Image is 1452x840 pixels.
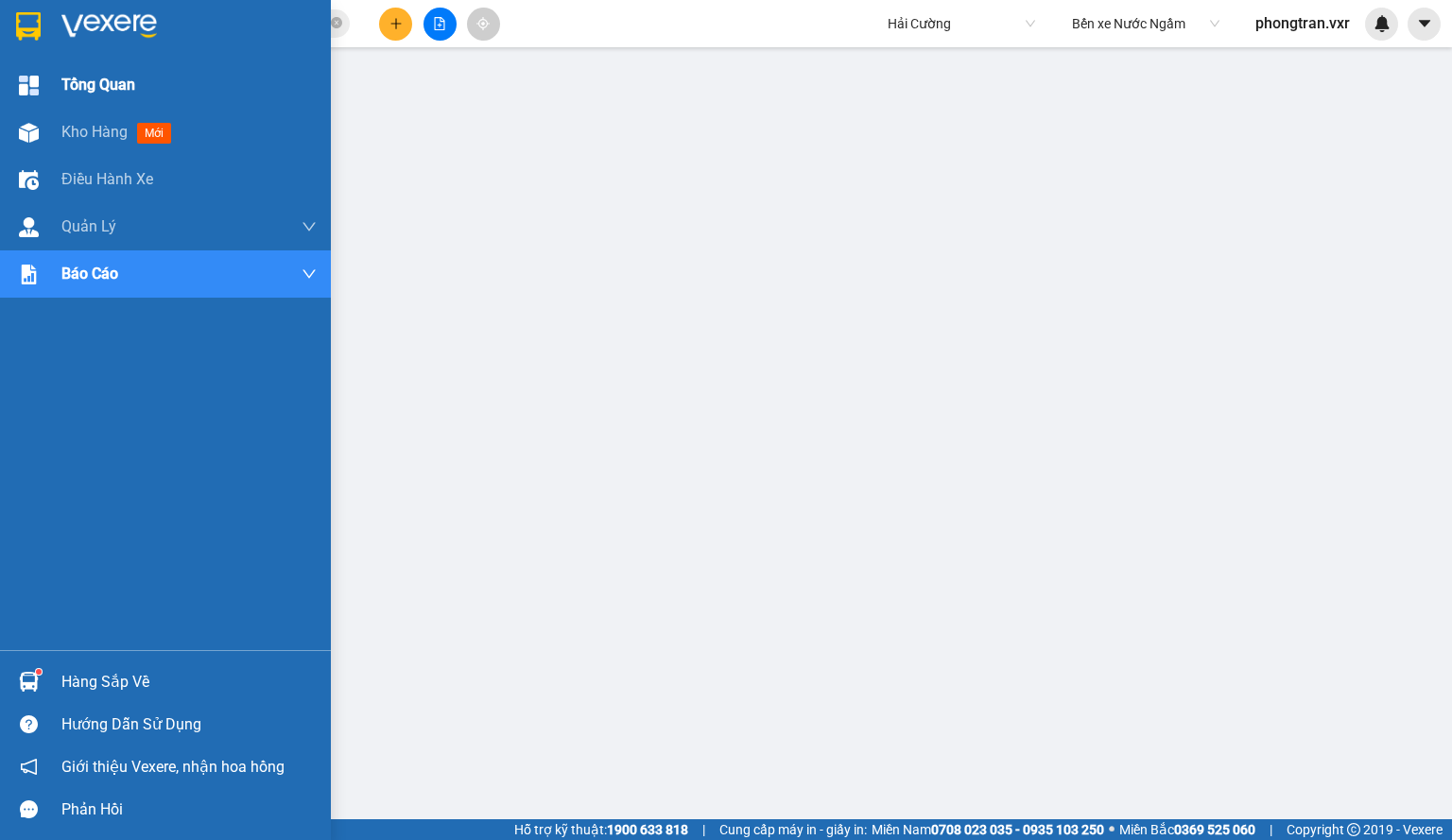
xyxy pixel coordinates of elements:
span: close-circle [331,17,342,28]
span: close-circle [331,15,342,33]
img: dashboard-icon [19,76,39,95]
span: file-add [433,17,446,30]
span: notification [20,758,38,776]
img: icon-new-feature [1374,15,1391,32]
span: | [1270,819,1272,840]
button: aim [467,8,500,41]
span: down [302,266,317,282]
span: copyright [1347,823,1360,836]
span: ⚪️ [1109,826,1115,833]
button: plus [379,8,412,41]
span: Bến xe Nước Ngầm [1072,9,1219,38]
img: solution-icon [19,265,39,284]
img: warehouse-icon [19,170,39,190]
img: warehouse-icon [19,217,39,237]
span: down [302,219,317,234]
span: Tổng Quan [61,73,135,96]
strong: 1900 633 818 [607,822,688,837]
sup: 1 [36,669,42,675]
span: mới [137,123,171,144]
span: phongtran.vxr [1240,11,1365,35]
span: caret-down [1416,15,1433,32]
span: Điều hành xe [61,167,153,191]
img: warehouse-icon [19,123,39,143]
span: Kho hàng [61,123,128,141]
span: | [702,819,705,840]
span: Quản Lý [61,214,116,238]
span: Giới thiệu Vexere, nhận hoa hồng [61,755,285,779]
div: Hướng dẫn sử dụng [61,711,317,739]
span: aim [476,17,490,30]
span: message [20,800,38,818]
div: Hàng sắp về [61,668,317,696]
span: plus [389,17,403,30]
span: Miền Bắc [1119,819,1255,840]
span: Cung cấp máy in - giấy in: [719,819,867,840]
strong: 0369 525 060 [1174,822,1255,837]
button: file-add [423,8,457,41]
span: question-circle [20,715,38,733]
button: caret-down [1408,8,1441,41]
img: warehouse-icon [19,672,39,692]
span: Báo cáo [61,262,118,285]
strong: 0708 023 035 - 0935 103 250 [931,822,1104,837]
img: logo-vxr [16,12,41,41]
span: Miền Nam [872,819,1104,840]
span: Hỗ trợ kỹ thuật: [514,819,688,840]
div: Phản hồi [61,796,317,824]
span: Hải Cường [888,9,1035,38]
